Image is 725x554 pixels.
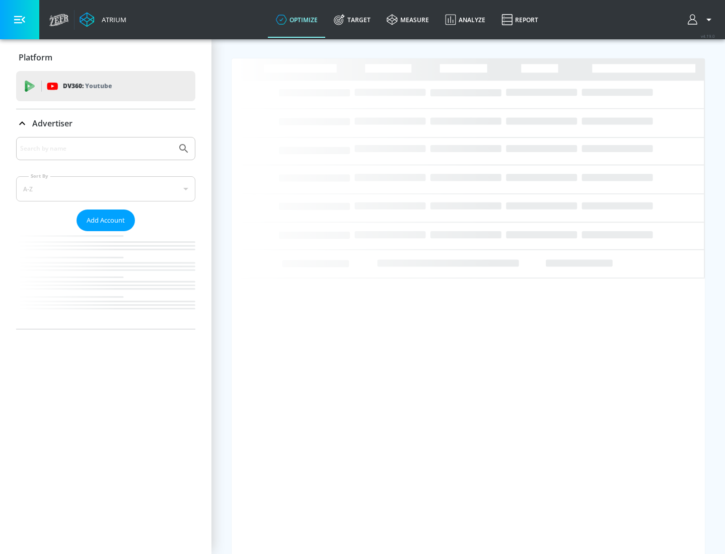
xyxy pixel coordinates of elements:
[16,176,195,201] div: A-Z
[29,173,50,179] label: Sort By
[437,2,493,38] a: Analyze
[493,2,546,38] a: Report
[63,81,112,92] p: DV360:
[16,137,195,329] div: Advertiser
[701,33,715,39] span: v 4.19.0
[16,43,195,72] div: Platform
[98,15,126,24] div: Atrium
[19,52,52,63] p: Platform
[77,210,135,231] button: Add Account
[326,2,379,38] a: Target
[16,71,195,101] div: DV360: Youtube
[32,118,72,129] p: Advertiser
[87,215,125,226] span: Add Account
[16,109,195,137] div: Advertiser
[379,2,437,38] a: measure
[16,231,195,329] nav: list of Advertiser
[80,12,126,27] a: Atrium
[268,2,326,38] a: optimize
[85,81,112,91] p: Youtube
[20,142,173,155] input: Search by name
